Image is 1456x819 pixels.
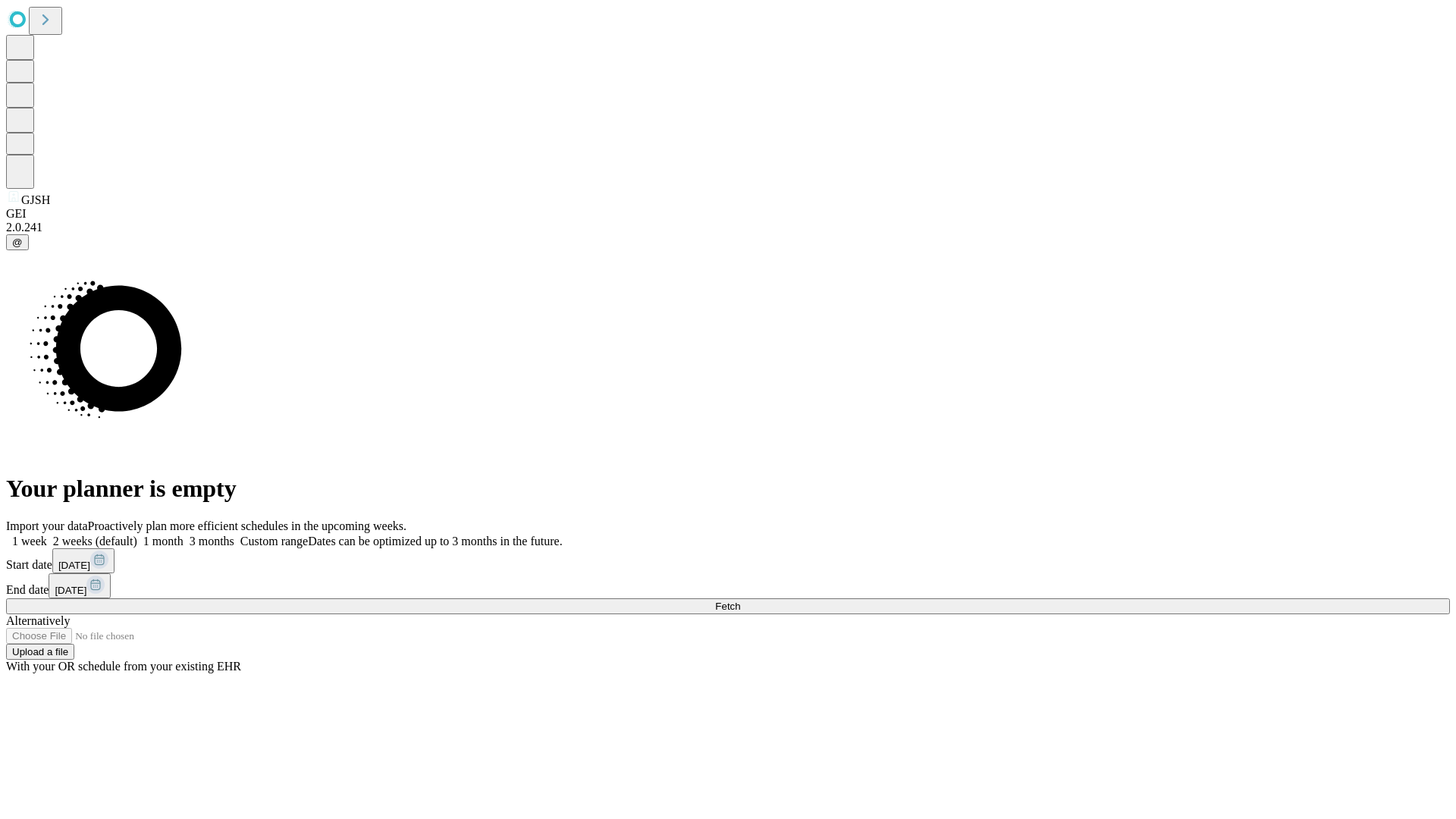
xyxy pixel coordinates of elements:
span: GJSH [21,193,50,206]
button: @ [6,234,29,250]
span: Import your data [6,519,88,532]
span: 2 weeks (default) [53,535,137,548]
h1: Your planner is empty [6,475,1450,503]
span: Proactively plan more efficient schedules in the upcoming weeks. [88,519,406,532]
span: Alternatively [6,614,70,627]
span: With your OR schedule from your existing EHR [6,660,241,673]
span: Custom range [240,535,308,548]
span: Dates can be optimized up to 3 months in the future. [308,535,562,548]
span: 3 months [190,535,234,548]
span: Fetch [715,601,740,612]
button: [DATE] [49,573,111,598]
span: [DATE] [58,560,90,571]
div: End date [6,573,1450,598]
span: 1 week [12,535,47,548]
span: @ [12,237,23,248]
div: Start date [6,548,1450,573]
div: 2.0.241 [6,221,1450,234]
button: [DATE] [52,548,115,573]
span: [DATE] [55,585,86,596]
button: Upload a file [6,644,74,660]
div: GEI [6,207,1450,221]
span: 1 month [143,535,184,548]
button: Fetch [6,598,1450,614]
